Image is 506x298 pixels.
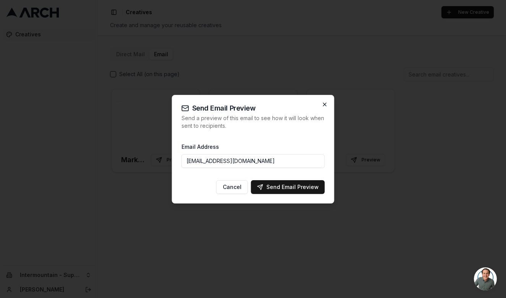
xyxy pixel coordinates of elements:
[216,180,248,194] button: Cancel
[182,143,219,150] label: Email Address
[182,104,325,112] h2: Send Email Preview
[251,180,325,194] button: Send Email Preview
[257,183,319,191] div: Send Email Preview
[182,114,325,130] p: Send a preview of this email to see how it will look when sent to recipients.
[182,154,325,168] input: Enter email address to receive preview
